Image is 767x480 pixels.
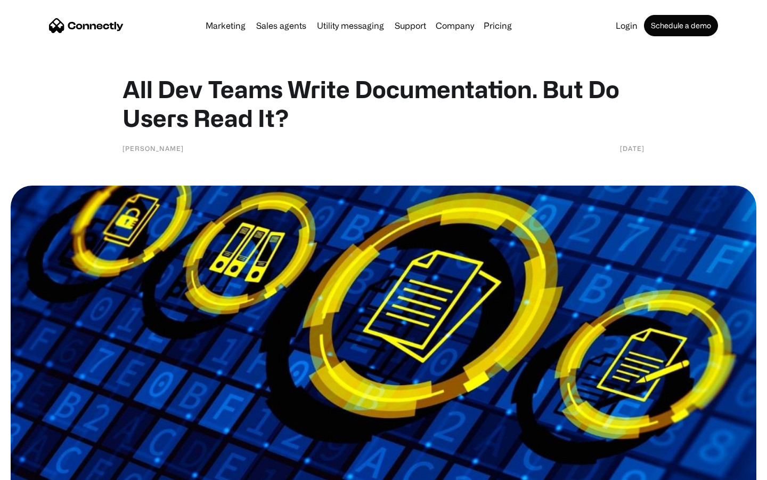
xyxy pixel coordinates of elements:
[123,143,184,154] div: [PERSON_NAME]
[21,461,64,476] ul: Language list
[252,21,311,30] a: Sales agents
[11,461,64,476] aside: Language selected: English
[123,75,644,132] h1: All Dev Teams Write Documentation. But Do Users Read It?
[201,21,250,30] a: Marketing
[479,21,516,30] a: Pricing
[390,21,430,30] a: Support
[644,15,718,36] a: Schedule a demo
[436,18,474,33] div: Company
[313,21,388,30] a: Utility messaging
[611,21,642,30] a: Login
[620,143,644,154] div: [DATE]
